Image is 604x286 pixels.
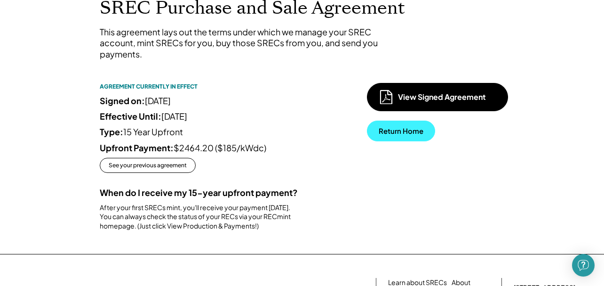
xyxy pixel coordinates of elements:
div: Open Intercom Messenger [572,254,595,277]
div: [DATE] [100,111,311,122]
div: This agreement lays out the terms under which we manage your SREC account, mint SRECs for you, bu... [100,26,382,59]
strong: Type: [100,126,123,137]
div: $2464.20 ($185/kWdc) [100,142,311,153]
div: After your first SRECs mint, you'll receive your payment [DATE]. You can always check the status ... [100,203,311,231]
div: View Signed Agreement [398,92,492,102]
div: [DATE] [100,95,311,106]
strong: Effective Until: [100,111,161,122]
strong: Signed on: [100,95,145,106]
button: Return Home [367,121,435,141]
div: 15 Year Upfront [100,126,311,137]
button: See your previous agreement [100,158,196,173]
strong: Upfront Payment: [100,142,174,153]
strong: When do I receive my 15-year upfront payment? [100,187,298,198]
div: AGREEMENT CURRENTLY IN EFFECT [100,83,198,90]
